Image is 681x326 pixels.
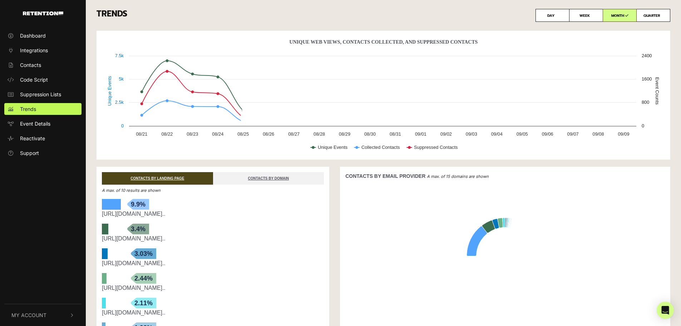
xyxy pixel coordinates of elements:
label: DAY [536,9,569,22]
text: 08/24 [212,131,223,137]
text: 08/22 [161,131,173,137]
text: Collected Contacts [361,145,400,150]
a: Suppression Lists [4,88,82,100]
span: Support [20,149,39,157]
text: 09/08 [593,131,604,137]
text: 08/27 [288,131,300,137]
a: CONTACTS BY DOMAIN [213,172,324,185]
a: Reactivate [4,132,82,144]
div: https://www.levenger.com/web-pixels@2181a11aw2fccb243p116ca46emacad63e2/ [102,210,324,218]
a: Support [4,147,82,159]
div: Open Intercom Messenger [657,302,674,319]
span: Integrations [20,47,48,54]
text: 08/21 [136,131,147,137]
a: Code Script [4,74,82,86]
text: 09/02 [440,131,452,137]
div: https://www.levenger.com/web-pixels@2181a11aw2fccb243p116ca46emacad63e2/collections/new-arrivals [102,308,324,317]
div: https://www.levenger.com/web-pixels@2181a11aw2fccb243p116ca46emacad63e2/collections/best-sellers [102,284,324,292]
text: 0 [121,123,124,128]
span: Reactivate [20,135,45,142]
text: 09/03 [466,131,477,137]
span: Suppression Lists [20,91,61,98]
text: 5k [119,76,124,82]
text: 08/25 [237,131,249,137]
text: Event Counts [655,77,660,105]
h3: TRENDS [97,9,670,22]
strong: CONTACTS BY EMAIL PROVIDER [345,173,425,179]
text: 09/05 [517,131,528,137]
em: A max. of 15 domains are shown [427,174,489,179]
text: 08/26 [263,131,274,137]
text: 08/29 [339,131,350,137]
text: 2400 [642,53,652,58]
a: [URL][DOMAIN_NAME].. [102,260,166,266]
text: Unique Events [107,76,112,106]
span: Code Script [20,76,48,83]
text: 800 [642,99,649,105]
label: QUARTER [636,9,670,22]
span: Dashboard [20,32,46,39]
a: Event Details [4,118,82,130]
span: 2.44% [131,273,156,284]
em: A max. of 10 results are shown [102,188,161,193]
a: Contacts [4,59,82,71]
div: https://www.levenger.com/web-pixels@ee7f0208wfac9dc99p05ea9c9dmdf2ffff9/ [102,259,324,268]
button: My Account [4,304,82,326]
a: [URL][DOMAIN_NAME].. [102,235,166,242]
text: Unique Web Views, Contacts Collected, And Suppressed Contacts [290,39,478,45]
text: Unique Events [318,145,347,150]
text: 09/01 [415,131,426,137]
div: https://www.levenger.com/web-pixels@2181a11aw2fccb243p116ca46emacad63e2/collections/desk-accessories [102,234,324,243]
text: 08/31 [390,131,401,137]
label: MONTH [603,9,637,22]
svg: Unique Web Views, Contacts Collected, And Suppressed Contacts [102,36,665,158]
text: 09/04 [491,131,503,137]
span: Event Details [20,120,50,127]
span: 3.03% [131,248,156,259]
a: [URL][DOMAIN_NAME].. [102,310,166,316]
span: Trends [20,105,36,113]
text: Suppressed Contacts [414,145,458,150]
text: 0 [642,123,644,128]
text: 2.5k [115,99,124,105]
img: Retention.com [23,11,63,15]
a: Trends [4,103,82,115]
a: CONTACTS BY LANDING PAGE [102,172,213,185]
text: 08/30 [364,131,376,137]
text: 09/07 [567,131,579,137]
text: 7.5k [115,53,124,58]
span: 2.11% [131,298,156,308]
text: 09/09 [618,131,630,137]
text: 09/06 [542,131,553,137]
span: 9.9% [127,199,149,210]
a: [URL][DOMAIN_NAME].. [102,211,166,217]
span: My Account [11,311,46,319]
a: Integrations [4,44,82,56]
span: Contacts [20,61,41,69]
text: 08/23 [187,131,198,137]
text: 08/28 [314,131,325,137]
text: 1600 [642,76,652,82]
a: [URL][DOMAIN_NAME].. [102,285,166,291]
label: WEEK [569,9,603,22]
span: 3.4% [127,224,149,234]
a: Dashboard [4,30,82,42]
